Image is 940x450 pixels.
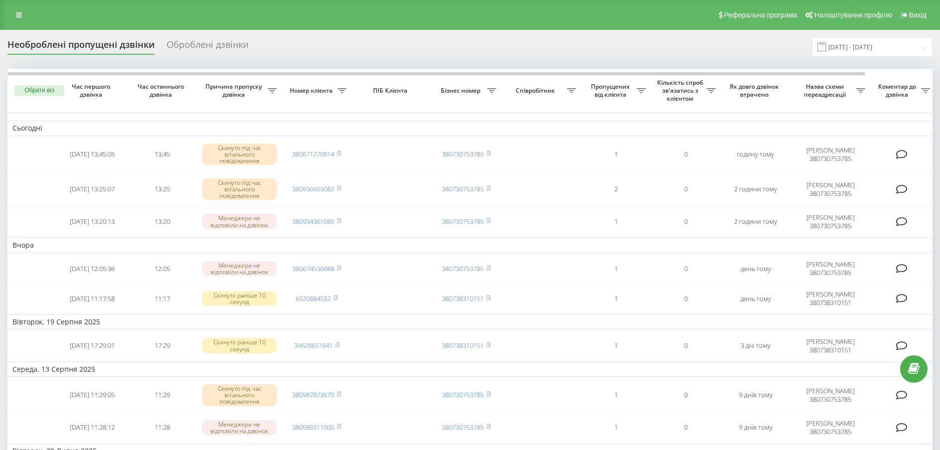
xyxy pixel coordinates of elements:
[287,87,338,95] span: Номер клієнта
[581,255,651,283] td: 1
[442,294,484,303] a: 380738310151
[57,379,127,412] td: [DATE] 11:29:05
[127,138,197,171] td: 13:45
[506,87,567,95] span: Співробітник
[442,264,484,273] a: 380730753785
[721,379,790,412] td: 9 днів тому
[790,138,870,171] td: [PERSON_NAME] 380730753785
[292,390,334,399] a: 380987873570
[651,414,721,442] td: 0
[814,11,892,19] span: Налаштування профілю
[721,414,790,442] td: 9 днів тому
[127,173,197,206] td: 13:25
[202,144,277,165] div: Скинуто під час вітального повідомлення
[581,379,651,412] td: 1
[57,138,127,171] td: [DATE] 13:45:05
[57,414,127,442] td: [DATE] 11:28:12
[57,208,127,236] td: [DATE] 13:20:13
[586,83,637,98] span: Пропущених від клієнта
[651,255,721,283] td: 0
[127,331,197,359] td: 17:29
[442,150,484,158] a: 380730753785
[202,261,277,276] div: Менеджери не відповіли на дзвінок
[202,214,277,229] div: Менеджери не відповіли на дзвінок
[581,208,651,236] td: 1
[292,217,334,226] a: 380934361080
[721,285,790,312] td: день тому
[724,11,797,19] span: Реферальна програма
[202,338,277,353] div: Скинуто раніше 10 секунд
[790,331,870,359] td: [PERSON_NAME] 380738310151
[651,173,721,206] td: 0
[790,255,870,283] td: [PERSON_NAME] 380730753785
[292,150,334,158] a: 380671270914
[292,423,334,432] a: 380989311900
[202,291,277,306] div: Скинуто раніше 10 секунд
[651,138,721,171] td: 0
[202,420,277,435] div: Менеджери не відповіли на дзвінок
[651,285,721,312] td: 0
[135,83,189,98] span: Час останнього дзвінка
[790,379,870,412] td: [PERSON_NAME] 380730753785
[65,83,119,98] span: Час першого дзвінка
[442,423,484,432] a: 380730753785
[127,255,197,283] td: 12:05
[292,184,334,193] a: 380936603082
[442,390,484,399] a: 380730753785
[7,39,155,55] div: Необроблені пропущені дзвінки
[875,83,921,98] span: Коментар до дзвінка
[790,208,870,236] td: [PERSON_NAME] 380730753785
[442,217,484,226] a: 380730753785
[795,83,856,98] span: Назва схеми переадресації
[57,285,127,312] td: [DATE] 11:17:58
[57,255,127,283] td: [DATE] 12:05:36
[581,331,651,359] td: 1
[721,208,790,236] td: 2 години тому
[651,208,721,236] td: 0
[167,39,248,55] div: Оброблені дзвінки
[202,384,277,406] div: Скинуто під час вітального повідомлення
[721,138,790,171] td: годину тому
[127,379,197,412] td: 11:29
[581,414,651,442] td: 1
[651,331,721,359] td: 0
[581,138,651,171] td: 1
[721,255,790,283] td: день тому
[127,414,197,442] td: 11:28
[57,331,127,359] td: [DATE] 17:29:01
[721,173,790,206] td: 2 години тому
[57,173,127,206] td: [DATE] 13:25:07
[360,87,423,95] span: ПІБ Клієнта
[296,294,331,303] a: 6520884532
[436,87,487,95] span: Бізнес номер
[442,341,484,350] a: 380738310151
[651,379,721,412] td: 0
[721,331,790,359] td: 3 дні тому
[202,83,268,98] span: Причина пропуску дзвінка
[14,85,64,96] button: Обрати всі
[909,11,927,19] span: Вихід
[790,414,870,442] td: [PERSON_NAME] 380730753785
[294,341,333,350] a: 34628651641
[292,264,334,273] a: 380674536988
[581,285,651,312] td: 1
[790,285,870,312] td: [PERSON_NAME] 380738310151
[127,208,197,236] td: 13:20
[202,178,277,200] div: Скинуто під час вітального повідомлення
[127,285,197,312] td: 11:17
[790,173,870,206] td: [PERSON_NAME] 380730753785
[581,173,651,206] td: 2
[729,83,782,98] span: Як довго дзвінок втрачено
[442,184,484,193] a: 380730753785
[656,79,707,102] span: Кількість спроб зв'язатись з клієнтом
